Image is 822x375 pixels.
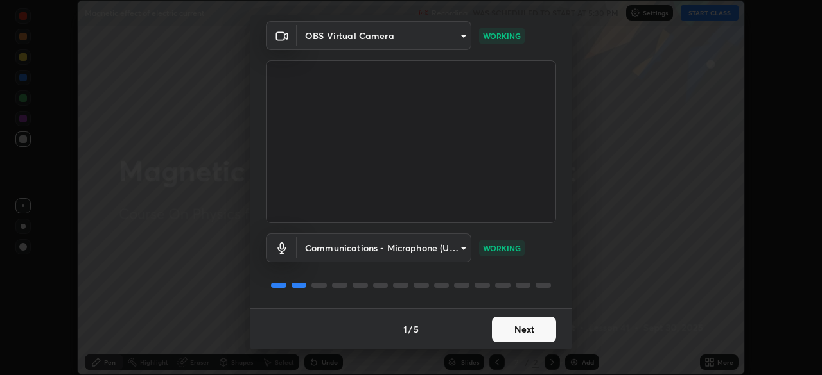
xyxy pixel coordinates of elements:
p: WORKING [483,242,521,254]
div: OBS Virtual Camera [297,21,471,50]
h4: / [408,322,412,336]
button: Next [492,317,556,342]
div: OBS Virtual Camera [297,233,471,262]
h4: 1 [403,322,407,336]
h4: 5 [414,322,419,336]
p: WORKING [483,30,521,42]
